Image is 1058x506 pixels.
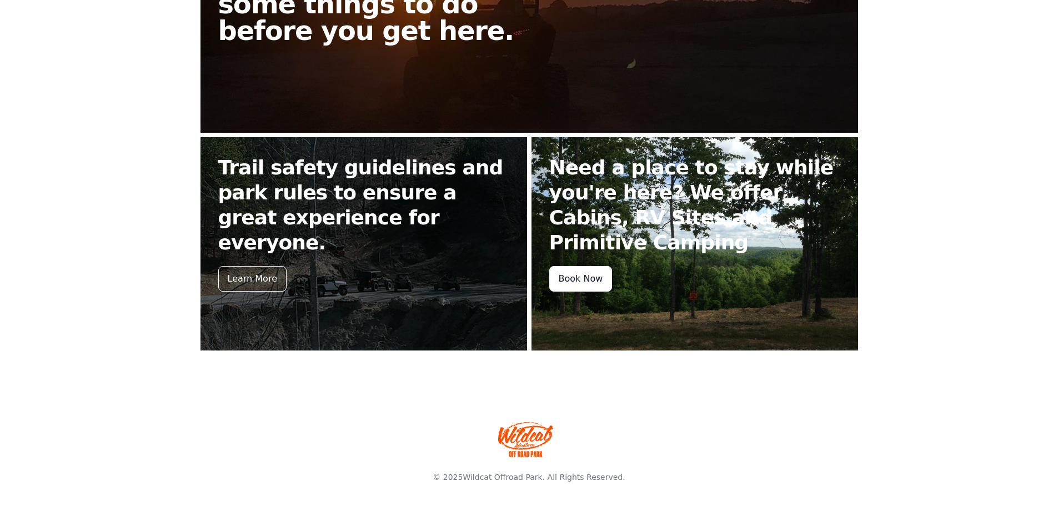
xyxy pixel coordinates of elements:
h2: Need a place to stay while you're here? We offer Cabins, RV Sites and Primitive Camping [549,155,840,255]
a: Wildcat Offroad Park [463,473,542,482]
div: Learn More [218,266,287,292]
div: Book Now [549,266,613,292]
a: Need a place to stay while you're here? We offer Cabins, RV Sites and Primitive Camping Book Now [531,137,858,350]
h2: Trail safety guidelines and park rules to ensure a great experience for everyone. [218,155,509,255]
span: © 2025 . All Rights Reserved. [433,473,625,482]
a: Trail safety guidelines and park rules to ensure a great experience for everyone. Learn More [200,137,527,350]
img: Wildcat Offroad park [498,422,554,457]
